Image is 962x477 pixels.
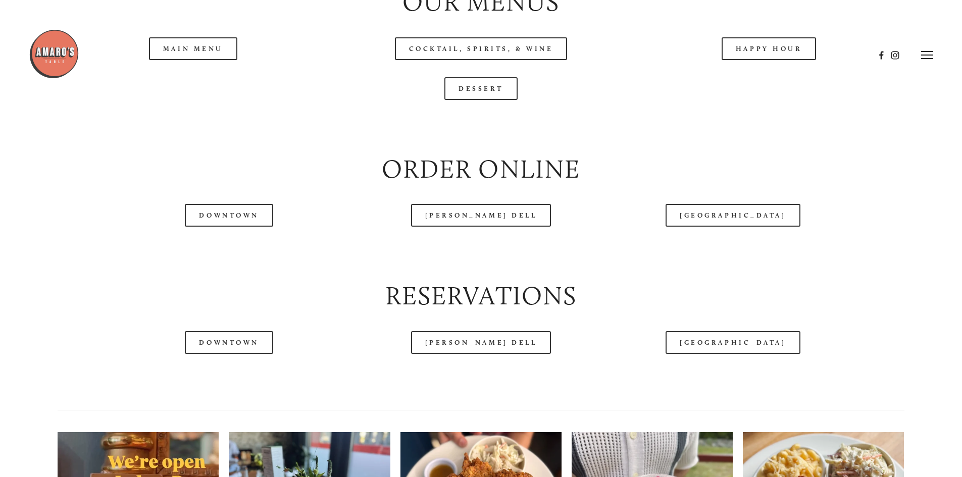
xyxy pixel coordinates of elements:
a: [PERSON_NAME] Dell [411,204,551,227]
h2: Order Online [58,151,904,187]
a: Downtown [185,331,273,354]
a: Downtown [185,204,273,227]
a: [PERSON_NAME] Dell [411,331,551,354]
a: [GEOGRAPHIC_DATA] [666,331,800,354]
a: [GEOGRAPHIC_DATA] [666,204,800,227]
img: Amaro's Table [29,29,79,79]
h2: Reservations [58,278,904,314]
